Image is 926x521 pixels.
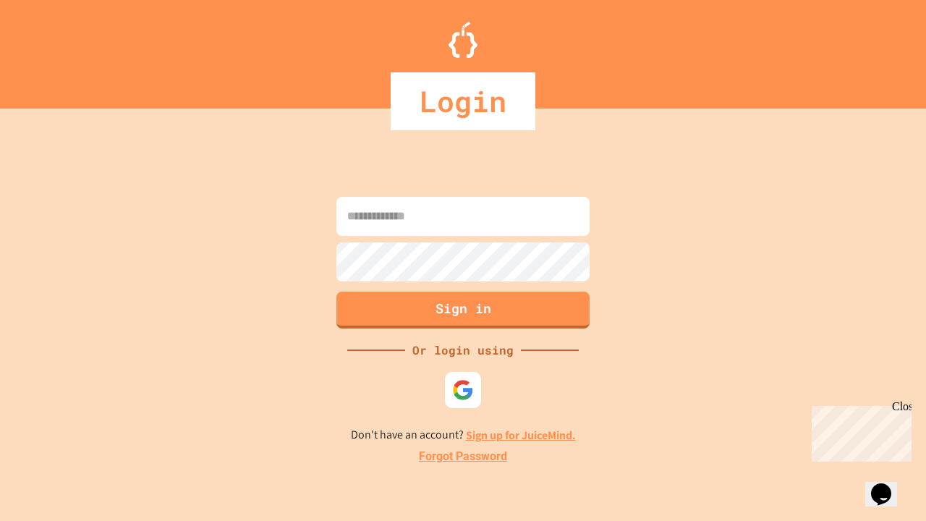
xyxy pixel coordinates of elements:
iframe: chat widget [806,400,912,462]
button: Sign in [336,292,590,329]
img: Logo.svg [449,22,477,58]
div: Or login using [405,342,521,359]
a: Forgot Password [419,448,507,465]
a: Sign up for JuiceMind. [466,428,576,443]
iframe: chat widget [865,463,912,507]
img: google-icon.svg [452,379,474,401]
div: Chat with us now!Close [6,6,100,92]
div: Login [391,72,535,130]
p: Don't have an account? [351,426,576,444]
